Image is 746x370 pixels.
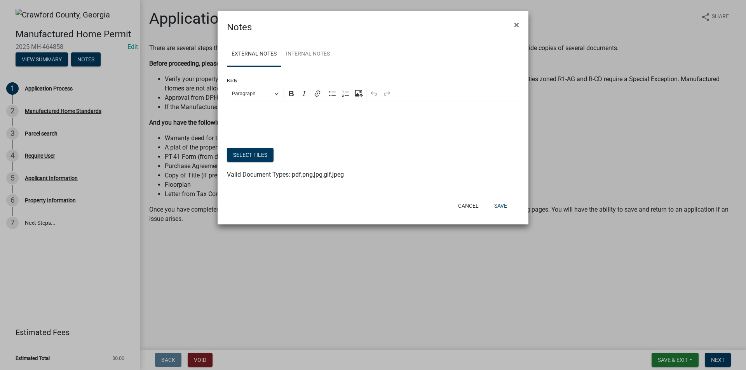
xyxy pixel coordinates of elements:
h4: Notes [227,20,252,34]
button: Select files [227,148,274,162]
button: Save [488,199,513,213]
span: Paragraph [232,89,272,98]
label: Body [227,78,237,83]
button: Close [508,14,525,36]
div: Editor toolbar [227,86,519,101]
span: × [514,19,519,30]
div: Editor editing area: main. Press Alt+0 for help. [227,101,519,122]
a: Internal Notes [281,42,335,67]
span: Valid Document Types: pdf,png,jpg,gif,jpeg [227,171,344,178]
button: Paragraph, Heading [228,88,282,100]
button: Cancel [452,199,485,213]
a: External Notes [227,42,281,67]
